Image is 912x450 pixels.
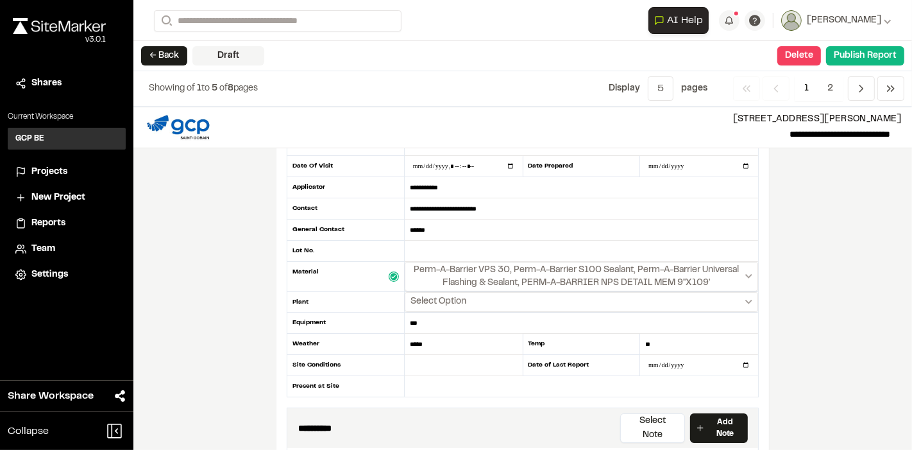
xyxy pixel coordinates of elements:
img: User [781,10,802,31]
span: 1 [795,76,818,101]
div: Date Of Visit [287,156,405,177]
span: 8 [228,85,233,92]
a: Settings [15,268,118,282]
button: Publish Report [826,46,904,65]
p: Display [609,82,640,96]
span: 5 [212,85,217,92]
span: New Project [31,191,85,205]
span: [PERSON_NAME] [807,13,881,28]
span: Share Workspace [8,388,94,404]
div: Site Conditions [287,355,405,376]
div: Open AI Assistant [648,7,714,34]
span: Showing of [149,85,197,92]
button: Select date range [405,292,758,312]
div: Applicator [287,177,405,198]
div: Draft [192,46,264,65]
button: Delete [777,46,821,65]
a: New Project [15,191,118,205]
span: Projects [31,165,67,179]
button: 5 [648,76,673,101]
a: Team [15,242,118,256]
button: Search [154,10,177,31]
div: General Contact [287,220,405,241]
div: Oh geez...please don't... [13,34,106,46]
div: Lot No. [287,241,405,262]
span: Perm-A-Barrier VPS 30, Perm-A-Barrier S100 Sealant, Perm-A-Barrier Universal Flashing & Sealant, ... [410,264,743,290]
span: Collapse [8,424,49,439]
div: Contact [287,198,405,220]
div: Plant [287,292,405,313]
span: 2 [818,76,843,101]
span: 1 [197,85,201,92]
div: Equipment [287,313,405,334]
img: rebrand.png [13,18,106,34]
p: to of pages [149,82,258,96]
span: AI Help [667,13,703,28]
button: ← Back [141,46,187,65]
img: file [144,112,212,143]
button: Select date range [405,262,758,291]
span: Shares [31,76,62,91]
button: [PERSON_NAME] [781,10,891,31]
div: Weather [287,334,405,355]
p: page s [681,82,707,96]
div: Material [287,262,405,292]
div: Present at Site [287,376,405,397]
a: Projects [15,165,118,179]
button: Open AI Assistant [648,7,709,34]
a: Reports [15,216,118,230]
p: Current Workspace [8,111,126,123]
p: [STREET_ADDRESS][PERSON_NAME] [223,112,902,126]
span: Reports [31,216,65,230]
h3: GCP BE [15,133,44,144]
span: Team [31,242,55,256]
div: Date Prepared [523,156,641,177]
a: Shares [15,76,118,91]
span: Settings [31,268,68,282]
nav: Navigation [733,76,904,101]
